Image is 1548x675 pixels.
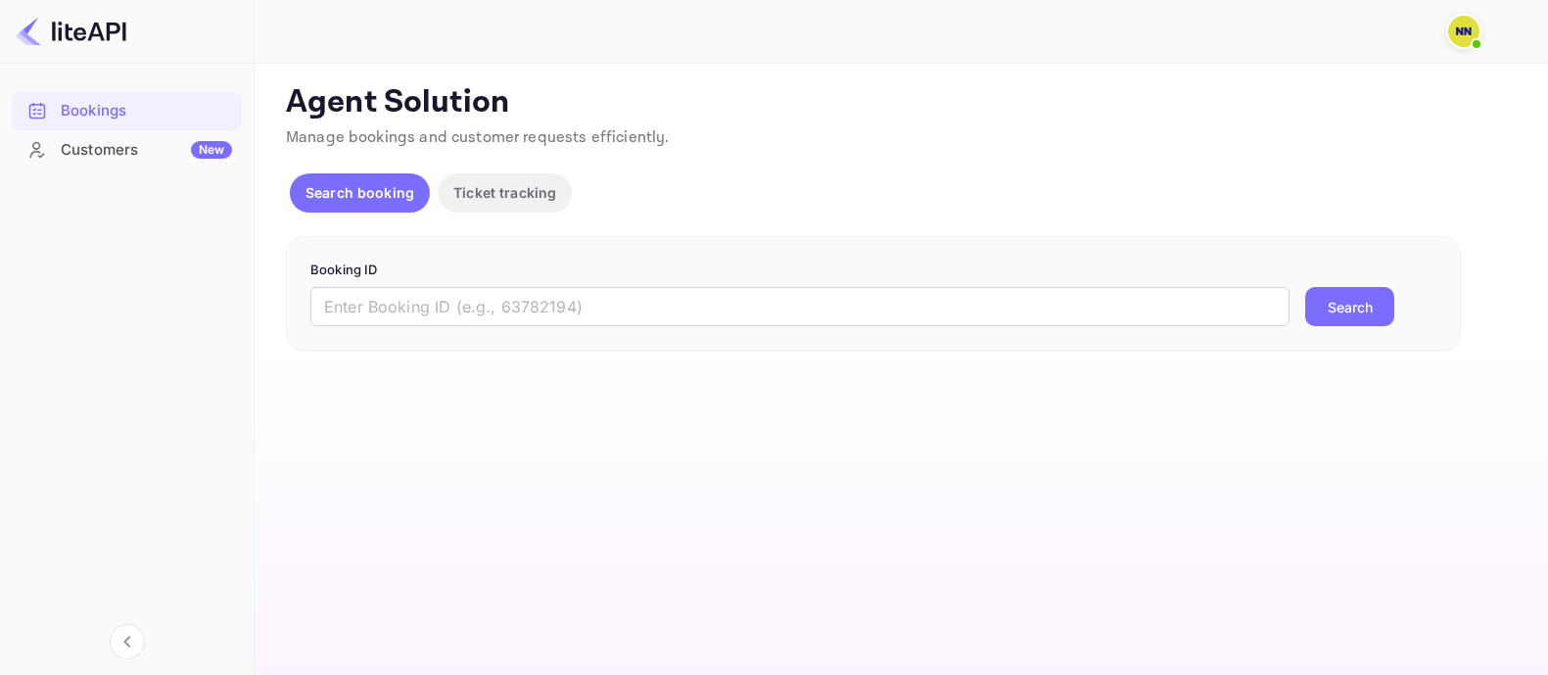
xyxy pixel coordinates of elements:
p: Search booking [305,182,414,203]
img: LiteAPI logo [16,16,126,47]
a: CustomersNew [12,131,242,168]
div: Bookings [12,92,242,130]
button: Collapse navigation [110,624,145,659]
div: Customers [61,139,232,162]
a: Bookings [12,92,242,128]
input: Enter Booking ID (e.g., 63782194) [310,287,1290,326]
span: Manage bookings and customer requests efficiently. [286,127,670,148]
img: N/A N/A [1448,16,1479,47]
div: Bookings [61,100,232,122]
p: Ticket tracking [453,182,556,203]
p: Agent Solution [286,83,1513,122]
p: Booking ID [310,261,1436,280]
button: Search [1305,287,1394,326]
div: New [191,141,232,159]
div: CustomersNew [12,131,242,169]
